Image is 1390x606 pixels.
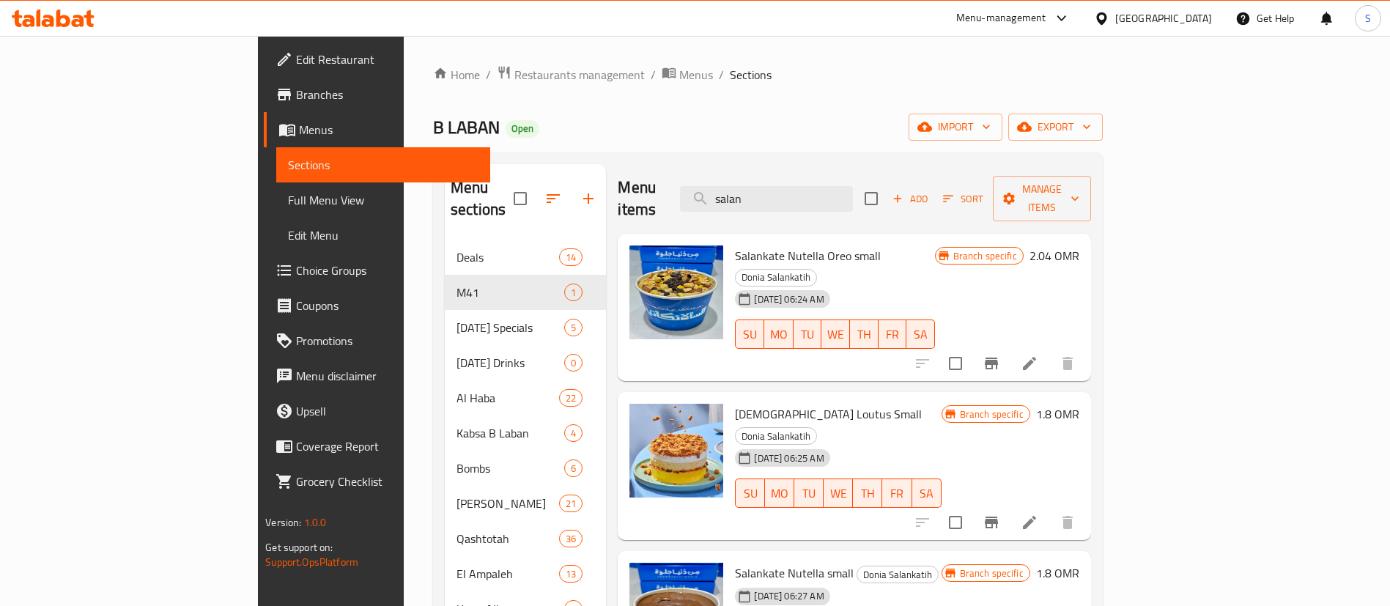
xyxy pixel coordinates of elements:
span: SU [742,324,758,345]
button: FR [879,319,906,349]
button: export [1008,114,1103,141]
span: TH [856,324,872,345]
div: Menu-management [956,10,1046,27]
div: Donia Salankatih [735,269,817,287]
button: delete [1050,346,1085,381]
span: Donia Salankatih [857,566,938,583]
span: Select all sections [505,183,536,214]
span: Menus [299,121,478,138]
span: Add [890,191,930,207]
a: Support.OpsPlatform [265,553,358,572]
span: Grocery Checklist [296,473,478,490]
span: WE [829,483,847,504]
nav: breadcrumb [433,65,1103,84]
button: WE [824,478,853,508]
div: Ramadan Specials [456,319,564,336]
span: [DATE] Drinks [456,354,564,372]
span: Upsell [296,402,478,420]
button: Branch-specific-item [974,346,1009,381]
span: Sections [730,66,772,84]
span: [DATE] Specials [456,319,564,336]
span: Bombs [456,459,564,477]
span: Promotions [296,332,478,350]
span: Get support on: [265,538,333,557]
a: Coupons [264,288,490,323]
input: search [680,186,853,212]
a: Promotions [264,323,490,358]
span: export [1020,118,1091,136]
span: [DEMOGRAPHIC_DATA] Loutus Small [735,403,922,425]
div: items [559,389,583,407]
div: Ramadan Drinks [456,354,564,372]
span: Menus [679,66,713,84]
span: Version: [265,513,301,532]
span: 1.0.0 [304,513,327,532]
span: Donia Salankatih [736,428,816,445]
button: Add [887,188,934,210]
button: SU [735,478,765,508]
button: import [909,114,1002,141]
span: Select section [856,183,887,214]
span: TH [859,483,876,504]
button: FR [882,478,912,508]
span: 4 [565,426,582,440]
a: Menus [264,112,490,147]
span: Branch specific [954,407,1029,421]
button: SA [912,478,942,508]
span: 13 [560,567,582,581]
span: 36 [560,532,582,546]
li: / [651,66,656,84]
div: items [559,530,583,547]
div: items [564,319,583,336]
span: S [1365,10,1371,26]
div: [PERSON_NAME]21 [445,486,606,521]
div: Qashtotah36 [445,521,606,556]
div: M41 [456,284,564,301]
h6: 2.04 OMR [1029,245,1079,266]
button: WE [821,319,850,349]
span: Branch specific [947,249,1023,263]
span: Edit Restaurant [296,51,478,68]
span: Branch specific [954,566,1029,580]
div: M411 [445,275,606,310]
span: 22 [560,391,582,405]
a: Upsell [264,393,490,429]
div: items [559,565,583,583]
span: Sort items [934,188,993,210]
span: import [920,118,991,136]
span: SA [918,483,936,504]
span: SA [912,324,928,345]
button: TU [794,478,824,508]
div: items [559,248,583,266]
div: Donia Salankatih [735,427,817,445]
span: Sections [288,156,478,174]
a: Restaurants management [497,65,645,84]
span: Add item [887,188,934,210]
button: Branch-specific-item [974,505,1009,540]
a: Grocery Checklist [264,464,490,499]
span: Select to update [940,348,971,379]
button: SU [735,319,764,349]
img: Salankate Loutus Small [629,404,723,498]
span: Restaurants management [514,66,645,84]
div: Al Haba [456,389,559,407]
span: Donia Salankatih [736,269,816,286]
button: Add section [571,181,606,216]
span: FR [888,483,906,504]
div: Kabsa B Laban [456,424,564,442]
span: MO [770,324,788,345]
button: TU [794,319,821,349]
span: Coupons [296,297,478,314]
span: WE [827,324,844,345]
span: [DATE] 06:24 AM [748,292,829,306]
button: Sort [939,188,987,210]
span: TU [799,324,816,345]
a: Menu disclaimer [264,358,490,393]
span: Manage items [1005,180,1079,217]
span: 1 [565,286,582,300]
span: Menu disclaimer [296,367,478,385]
span: 14 [560,251,582,265]
a: Edit menu item [1021,514,1038,531]
h2: Menu items [618,177,662,221]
